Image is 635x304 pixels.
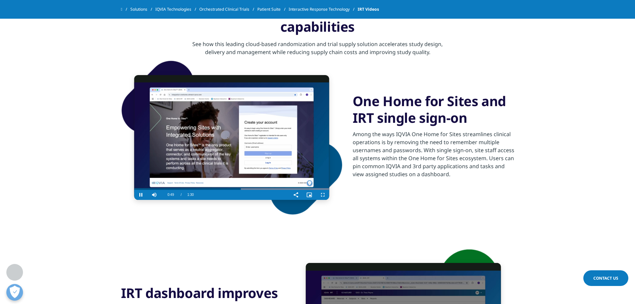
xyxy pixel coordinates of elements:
[187,40,448,60] p: See how this leading cloud-based randomization and trial supply solution accelerates study design...
[316,190,329,200] button: Fullscreen
[134,188,329,190] div: Progress Bar
[187,2,448,40] h3: Watch demonstrations of essential IRT capabilities
[353,93,514,126] h3: One Home for Sites and IRT single sign-on
[187,190,194,200] span: 1:30
[199,3,257,15] a: Orchestrated Clinical Trials
[257,3,289,15] a: Patient Suite
[303,190,316,200] button: Picture-in-Picture
[130,3,155,15] a: Solutions
[121,60,343,215] img: shape-1.png
[593,275,618,281] span: Contact Us
[148,190,161,200] button: Mute
[6,284,23,301] button: Open Preferences
[168,190,174,200] span: 0:49
[155,3,199,15] a: IQVIA Technologies
[583,270,628,286] a: Contact Us
[358,3,379,15] span: IRT Videos
[289,3,358,15] a: Interactive Response Technology
[289,190,303,200] button: Share
[353,130,514,182] p: Among the ways IQVIA One Home for Sites streamlines clinical operations is by removing the need t...
[181,193,182,197] span: /
[134,75,329,200] video-js: Video Player
[134,190,148,200] button: Pause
